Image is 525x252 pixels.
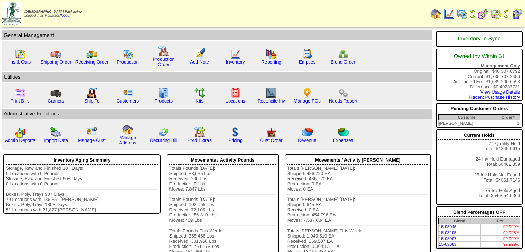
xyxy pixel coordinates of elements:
[504,14,509,19] img: arrowright.gif
[436,129,523,205] div: 74 Quality Hold Total: 54345.0615 24 Inv Hold Damaged Total: 68462.359 25 Inv Hold Not Found Tota...
[261,59,281,65] a: Reporting
[230,127,241,138] img: dollar.gif
[338,87,349,98] img: workflow.png
[480,242,520,248] td: 99.999%
[260,138,282,143] a: Cust Order
[439,242,457,247] a: 15-03083
[2,72,432,82] td: Utilities
[480,89,520,95] a: View Usage Details
[196,98,203,104] a: Kits
[155,98,173,104] a: Products
[225,98,245,104] a: Locations
[298,138,316,143] a: Revenue
[470,14,475,19] img: arrowright.gif
[496,115,520,120] th: Order#
[86,127,98,138] img: managecust.png
[438,115,496,120] th: Customer
[75,59,108,65] a: Receiving Order
[190,59,209,65] a: Add Note
[86,48,97,59] img: truck2.gif
[122,124,133,135] img: home.gif
[287,156,428,165] div: Movements / Activity [PERSON_NAME]
[457,8,468,19] img: calendarprod.gif
[14,127,26,138] img: graph2.png
[438,120,496,126] td: [PERSON_NAME]
[438,131,520,140] div: Current Holds
[10,98,30,104] a: Print Bills
[333,138,353,143] a: Expenses
[158,87,169,98] img: cabinet.gif
[504,8,509,14] img: arrowleft.gif
[469,95,520,100] a: Recent Purchase History
[438,218,480,224] th: Blend
[331,59,356,65] a: Blend Order
[44,138,68,143] a: Import Data
[230,87,241,98] img: locations.gif
[230,48,241,59] img: line_graph.gif
[84,98,99,104] a: Ship To
[329,98,357,104] a: Needs Report
[229,138,243,143] a: Pricing
[50,87,61,98] img: truck3.gif
[50,127,61,138] img: import.gif
[86,87,97,98] img: factory2.gif
[430,8,441,19] img: home.gif
[158,127,169,138] img: reconcile.gif
[158,46,169,57] img: factory.gif
[257,98,285,104] a: Reconcile Inv
[169,156,276,165] div: Movements / Activity Pounds
[444,8,455,19] img: line_graph.gif
[439,236,457,241] a: 15-03007
[50,48,61,59] img: truck.gif
[438,50,520,63] div: Owned Inv Within $1
[294,98,321,104] a: Manage POs
[302,48,313,59] img: workorder.gif
[14,87,26,98] img: invoice2.gif
[194,127,205,138] img: prodextras.gif
[117,59,139,65] a: Production
[338,127,349,138] img: pie_chart2.png
[194,87,205,98] img: workflow.gif
[266,127,277,138] img: cust_order.png
[511,8,522,19] img: calendarcustomer.gif
[490,8,502,19] img: calendarinout.gif
[122,48,133,59] img: calendarprod.gif
[438,104,520,113] div: Pending Customer Orders
[266,48,277,59] img: graph.gif
[48,98,64,104] a: Carriers
[480,230,520,236] td: 99.998%
[438,32,520,46] div: Inventory In Sync
[117,98,139,104] a: Customers
[9,59,31,65] a: Ins & Outs
[480,224,520,230] td: 99.999%
[40,59,71,65] a: Shipping Order
[480,218,520,224] th: Pct
[150,138,177,143] a: Recurring Bill
[477,8,488,19] img: calendarblend.gif
[439,224,457,229] a: 15-03045
[153,57,175,67] a: Production Order
[122,87,133,98] img: customers.gif
[194,48,205,59] img: orders.gif
[14,48,26,59] img: calendarinout.gif
[2,2,21,25] img: zoroco-logo-small.webp
[438,208,520,217] div: Blend Percentages OFF
[496,120,520,126] td: 1
[24,10,82,18] span: Logged in as Rquadros
[119,135,136,145] a: Manage Address
[24,10,82,14] span: [DEMOGRAPHIC_DATA] Packaging
[266,87,277,98] img: line_graph2.gif
[6,156,158,165] div: Inventory Aging Summary
[470,8,475,14] img: arrowleft.gif
[5,138,35,143] a: Admin Reports
[2,109,432,119] td: Adminstrative Functions
[438,63,520,69] div: Management Only
[60,14,71,18] a: (logout)
[6,166,158,212] div: Storage, Raw and Finished 30+ Days: 0 Locations with 0 Pounds Storage, Raw and Finished 60+ Days:...
[78,138,105,143] a: Manage Cust
[187,138,212,143] a: Prod Extras
[2,30,432,40] td: General Management
[299,59,315,65] a: Empties
[302,87,313,98] img: po.png
[436,49,523,101] div: Original: $46,507.0792 Current: $1,735,707.2456 Accounted For: $1,689,200.6593 Difference: $0.492...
